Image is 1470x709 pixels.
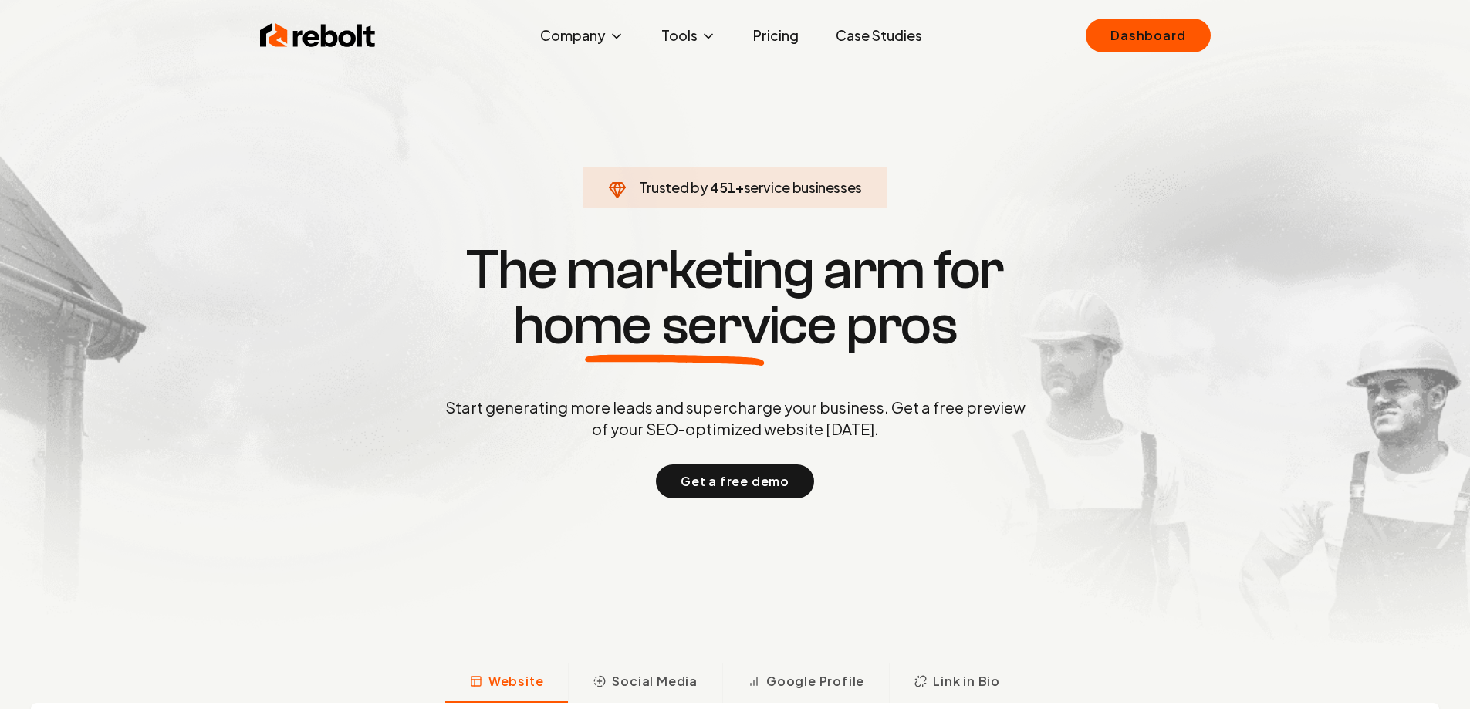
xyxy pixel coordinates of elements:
[722,663,889,703] button: Google Profile
[639,178,708,196] span: Trusted by
[445,663,569,703] button: Website
[365,242,1106,353] h1: The marketing arm for pros
[568,663,722,703] button: Social Media
[513,298,836,353] span: home service
[710,177,735,198] span: 451
[528,20,637,51] button: Company
[744,178,863,196] span: service businesses
[933,672,1000,690] span: Link in Bio
[260,20,376,51] img: Rebolt Logo
[766,672,864,690] span: Google Profile
[1086,19,1210,52] a: Dashboard
[656,464,814,498] button: Get a free demo
[823,20,934,51] a: Case Studies
[741,20,811,51] a: Pricing
[735,178,744,196] span: +
[649,20,728,51] button: Tools
[442,397,1029,440] p: Start generating more leads and supercharge your business. Get a free preview of your SEO-optimiz...
[488,672,544,690] span: Website
[612,672,698,690] span: Social Media
[889,663,1025,703] button: Link in Bio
